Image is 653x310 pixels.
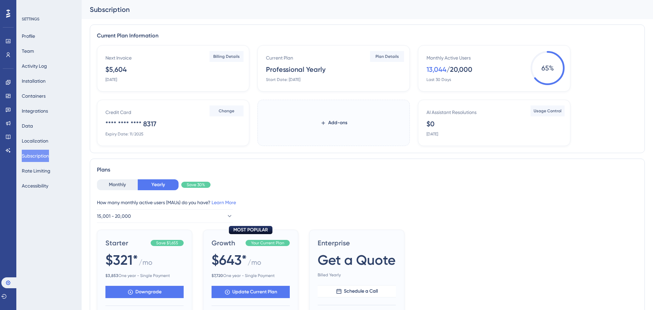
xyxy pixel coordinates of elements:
button: Subscription [22,150,49,162]
span: Your Current Plan [251,240,284,246]
div: Current Plan [266,54,293,62]
a: Learn More [212,200,236,205]
button: Data [22,120,33,132]
button: Billing Details [210,51,244,62]
div: $5,604 [105,65,127,74]
button: Installation [22,75,46,87]
button: Monthly [97,179,138,190]
button: Accessibility [22,180,48,192]
button: Localization [22,135,48,147]
span: Plan Details [375,54,399,59]
span: $643* [212,250,247,270]
button: 15,001 - 20,000 [97,209,233,223]
span: Billed Yearly [318,272,396,278]
div: Professional Yearly [266,65,325,74]
button: Integrations [22,105,48,117]
b: $ 7,720 [212,273,223,278]
button: Plan Details [370,51,404,62]
button: Containers [22,90,46,102]
div: $0 [426,119,435,129]
button: Add-ons [320,117,347,129]
span: Growth [212,238,243,248]
button: Change [210,105,244,116]
span: / mo [248,258,261,270]
b: $ 3,853 [105,273,118,278]
button: Activity Log [22,60,47,72]
button: Update Current Plan [212,286,290,298]
button: Usage Control [531,105,565,116]
button: Rate Limiting [22,165,50,177]
div: AI Assistant Resolutions [426,108,476,116]
span: Save 30% [187,182,205,187]
span: Usage Control [534,108,562,114]
div: Monthly Active Users [426,54,471,62]
span: Enterprise [318,238,396,248]
div: MOST POPULAR [229,226,272,234]
div: How many monthly active users (MAUs) do you have? [97,198,638,207]
div: Plans [97,166,638,174]
span: / mo [139,258,152,270]
div: Last 30 Days [426,77,451,82]
span: $321* [105,250,138,270]
span: Schedule a Call [344,287,378,295]
button: Yearly [138,179,179,190]
button: Schedule a Call [318,285,396,297]
span: Starter [105,238,148,248]
span: Billing Details [213,54,240,59]
button: Team [22,45,34,57]
span: 65 % [531,51,565,85]
div: Start Date: [DATE] [266,77,300,82]
div: Expiry Date: 11/2025 [105,131,144,137]
button: Downgrade [105,286,184,298]
span: One year - Single Payment [212,273,290,278]
span: Update Current Plan [232,288,277,296]
div: SETTINGS [22,16,77,22]
div: Next Invoice [105,54,132,62]
div: Current Plan Information [97,32,638,40]
span: 15,001 - 20,000 [97,212,131,220]
span: Change [219,108,234,114]
span: Downgrade [135,288,162,296]
span: Get a Quote [318,250,396,270]
span: Add-ons [328,119,347,127]
div: 13,044 [426,65,447,74]
span: Save $1,655 [156,240,178,246]
button: Profile [22,30,35,42]
div: / 20,000 [447,65,472,74]
div: [DATE] [105,77,117,82]
div: Subscription [90,5,628,14]
span: One year - Single Payment [105,273,184,278]
div: Credit Card [105,108,131,116]
div: [DATE] [426,131,438,137]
